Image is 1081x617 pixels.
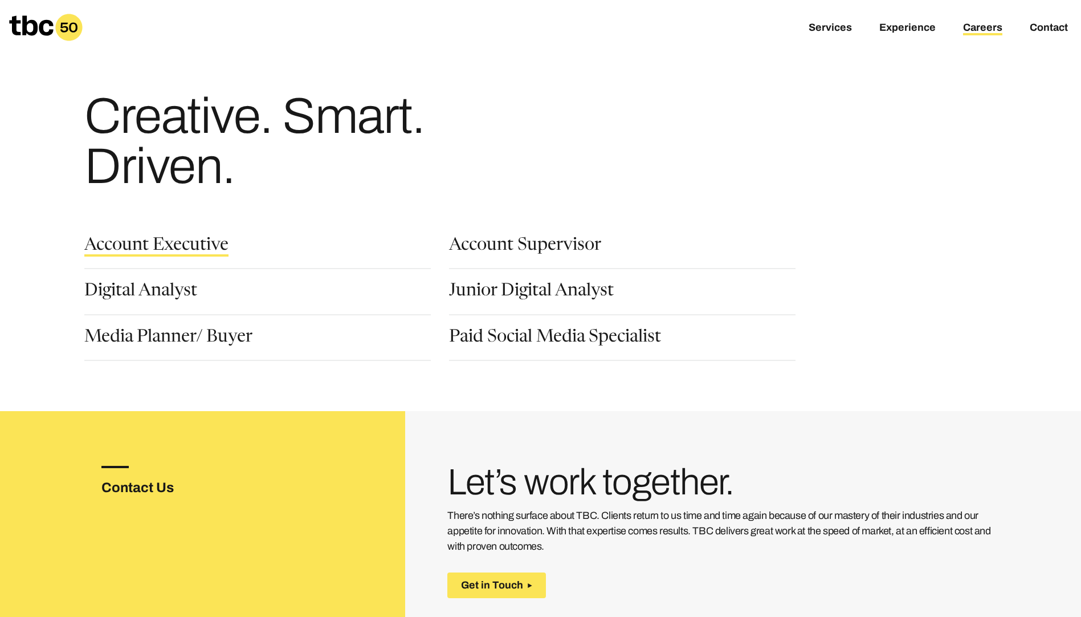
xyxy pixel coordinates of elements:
a: Services [809,22,852,35]
button: Get in Touch [447,573,546,598]
a: Experience [879,22,936,35]
a: Paid Social Media Specialist [449,329,661,348]
span: Get in Touch [461,579,523,591]
h1: Creative. Smart. Driven. [84,91,522,192]
a: Account Supervisor [449,237,601,257]
p: There’s nothing surface about TBC. Clients return to us time and time again because of our master... [447,508,996,554]
h3: Let’s work together. [447,466,996,499]
a: Contact [1030,22,1068,35]
a: Digital Analyst [84,283,197,302]
h3: Contact Us [101,477,211,498]
a: Junior Digital Analyst [449,283,614,302]
a: Media Planner/ Buyer [84,329,252,348]
a: Account Executive [84,237,229,257]
a: Careers [963,22,1002,35]
a: Homepage [9,14,83,41]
